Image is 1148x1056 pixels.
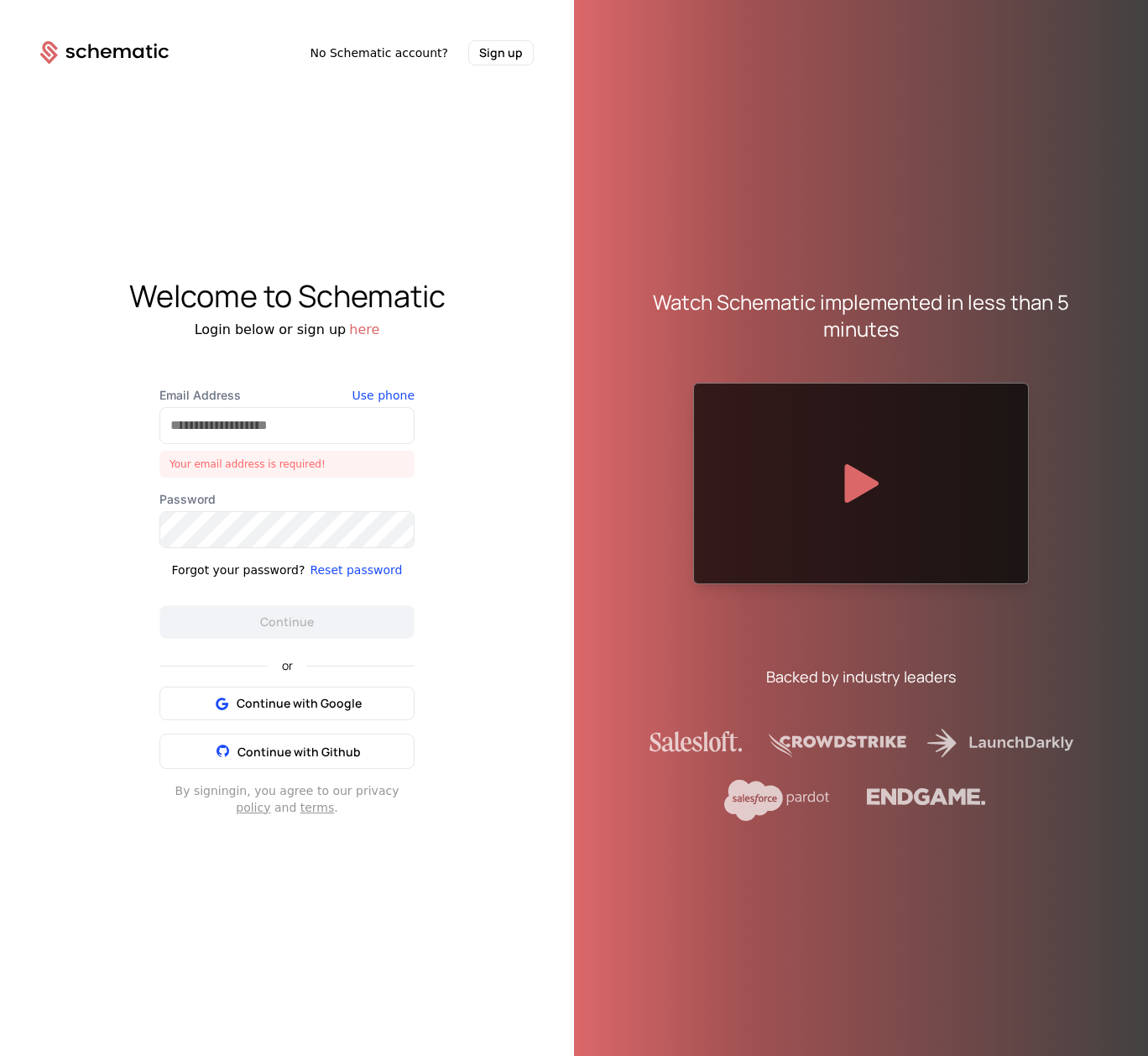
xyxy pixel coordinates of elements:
[349,320,379,340] button: here
[159,387,415,404] label: Email Address
[300,801,335,814] a: terms
[172,562,305,578] div: Forgot your password?
[352,387,415,404] button: Use phone
[159,782,415,816] div: By signing in , you agree to our privacy and .
[237,695,362,712] span: Continue with Google
[159,687,415,720] button: Continue with Google
[236,801,270,814] a: policy
[237,744,361,760] span: Continue with Github
[310,44,448,61] span: No Schematic account?
[159,451,415,478] div: Your email address is required!
[269,660,306,672] span: or
[766,665,956,688] div: Backed by industry leaders
[310,562,402,578] button: Reset password
[159,605,415,639] button: Continue
[468,40,534,65] button: Sign up
[614,289,1108,342] div: Watch Schematic implemented in less than 5 minutes
[159,491,415,508] label: Password
[159,734,415,769] button: Continue with Github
